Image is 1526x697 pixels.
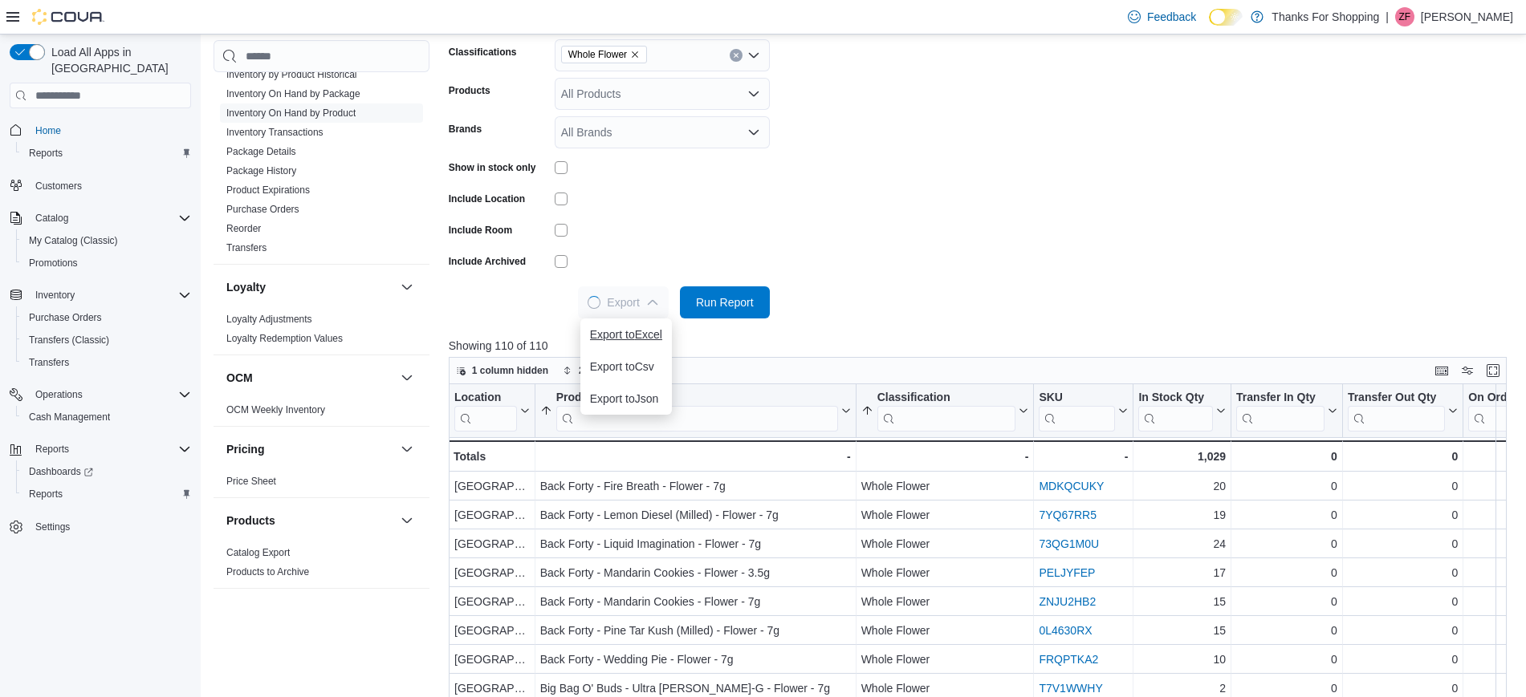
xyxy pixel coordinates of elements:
[397,278,417,297] button: Loyalty
[32,9,104,25] img: Cova
[35,212,68,225] span: Catalog
[226,165,296,176] a: Package History
[555,391,837,432] div: Product
[226,332,343,345] span: Loyalty Redemption Values
[1121,1,1202,33] a: Feedback
[226,441,394,457] button: Pricing
[226,333,343,344] a: Loyalty Redemption Values
[449,255,526,268] label: Include Archived
[226,107,356,120] span: Inventory On Hand by Product
[580,351,672,383] button: Export toCsv
[1348,506,1458,525] div: 0
[1039,509,1097,522] a: 7YQ67RR5
[449,192,525,205] label: Include Location
[16,306,197,329] button: Purchase Orders
[226,241,267,254] span: Transfers
[1039,391,1115,406] div: SKU
[1236,391,1325,432] div: Transfer In Qty
[226,204,299,215] a: Purchase Orders
[226,441,264,457] h3: Pricing
[1348,622,1458,641] div: 0
[1236,391,1337,432] button: Transfer In Qty
[29,385,89,404] button: Operations
[22,484,191,504] span: Reports
[590,360,662,373] span: Export to Csv
[226,88,360,99] a: Inventory On Hand by Package
[1138,622,1226,641] div: 15
[1138,506,1226,525] div: 19
[214,543,429,588] div: Products
[539,593,850,612] div: Back Forty - Mandarin Cookies - Flower - 7g
[214,310,429,355] div: Loyalty
[861,477,1028,496] div: Whole Flower
[1039,654,1098,667] a: FRQPTKA2
[1386,7,1389,26] p: |
[1138,391,1213,406] div: In Stock Qty
[1348,564,1458,583] div: 0
[449,161,536,174] label: Show in stock only
[22,484,69,504] a: Reports
[1138,593,1226,612] div: 15
[1421,7,1513,26] p: [PERSON_NAME]
[3,284,197,306] button: Inventory
[29,286,81,305] button: Inventory
[539,391,850,432] button: Product
[449,123,482,136] label: Brands
[35,443,69,456] span: Reports
[454,506,530,525] div: [GEOGRAPHIC_DATA]
[226,313,312,326] span: Loyalty Adjustments
[1039,447,1128,466] div: -
[226,370,394,386] button: OCM
[22,144,191,163] span: Reports
[861,535,1028,554] div: Whole Flower
[588,286,658,318] span: Export
[29,517,76,537] a: Settings
[16,483,197,505] button: Reports
[22,308,108,327] a: Purchase Orders
[450,361,555,380] button: 1 column hidden
[539,650,850,670] div: Back Forty - Wedding Pie - Flower - 7g
[226,68,357,81] span: Inventory by Product Historical
[29,257,78,269] span: Promotions
[45,44,191,76] span: Load All Apps in [GEOGRAPHIC_DATA]
[16,351,197,374] button: Transfers
[539,477,850,496] div: Back Forty - Fire Breath - Flower - 7g
[579,364,644,377] span: 2 fields sorted
[454,622,530,641] div: [GEOGRAPHIC_DATA]
[1348,447,1458,466] div: 0
[1236,535,1337,554] div: 0
[1348,391,1445,432] div: Transfer Out Qty
[29,465,93,478] span: Dashboards
[29,411,110,423] span: Cash Management
[1236,391,1325,406] div: Transfer In Qty
[10,111,191,580] nav: Complex example
[226,565,309,578] span: Products to Archive
[1348,650,1458,670] div: 0
[877,391,1015,432] div: Classification
[29,356,69,369] span: Transfers
[226,513,275,529] h3: Products
[580,318,672,351] button: Export toExcel
[226,222,261,235] span: Reorder
[861,564,1028,583] div: Whole Flower
[1348,391,1445,406] div: Transfer Out Qty
[1399,7,1411,26] span: ZF
[22,353,75,372] a: Transfers
[454,650,530,670] div: [GEOGRAPHIC_DATA]
[454,391,517,406] div: Location
[29,147,63,160] span: Reports
[3,207,197,229] button: Catalog
[226,184,310,196] a: Product Expirations
[539,622,850,641] div: Back Forty - Pine Tar Kush (Milled) - Flower - 7g
[16,460,197,483] a: Dashboards
[1348,477,1458,496] div: 0
[696,294,754,310] span: Run Report
[226,546,290,559] span: Catalog Export
[3,438,197,460] button: Reports
[29,176,88,196] a: Customers
[454,447,530,466] div: Totals
[556,361,650,380] button: 2 fields sorted
[35,180,82,192] span: Customers
[454,391,517,432] div: Location
[1039,391,1128,432] button: SKU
